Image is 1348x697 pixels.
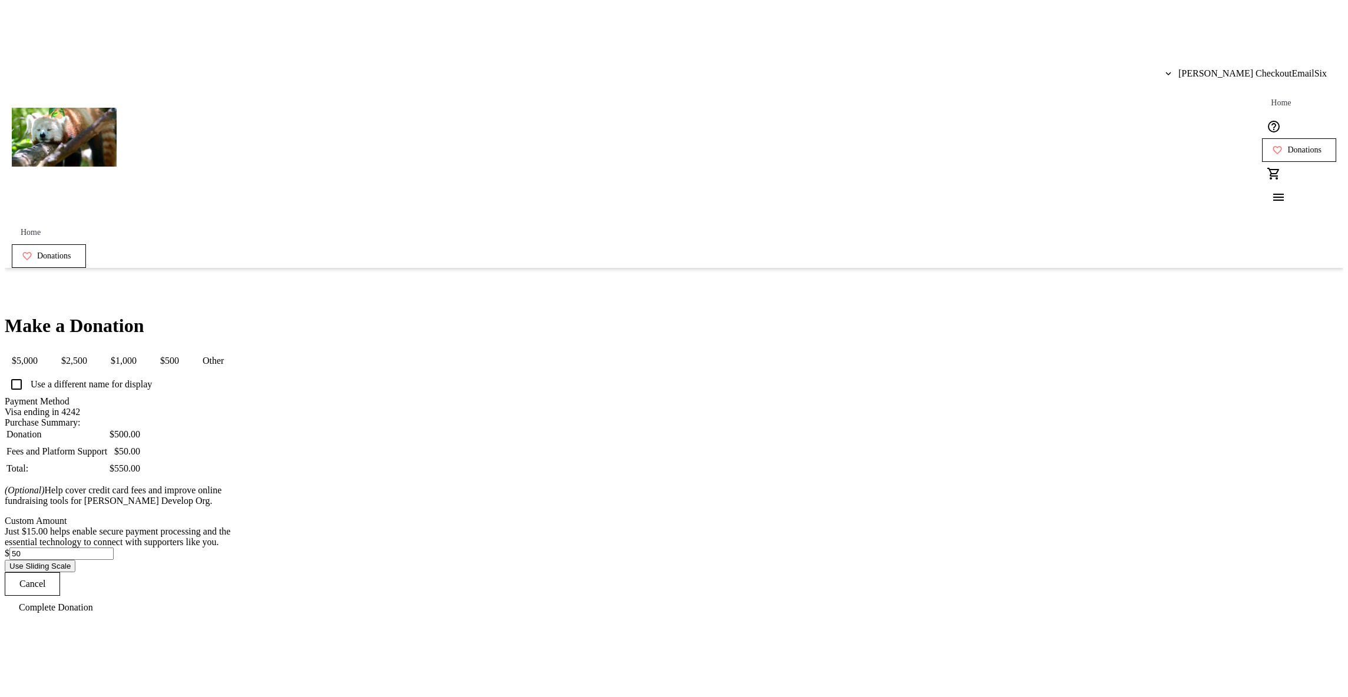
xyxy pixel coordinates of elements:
[5,396,69,406] label: Payment Method
[104,349,144,373] span: $1,000
[1262,138,1336,162] a: Donations
[5,560,75,572] button: Use Sliding Scale
[1178,68,1327,79] span: [PERSON_NAME] CheckoutEmailSix
[12,244,86,268] a: Donations
[1262,115,1286,138] button: Help
[6,459,108,474] td: Total:
[5,349,45,373] span: $5,000
[5,596,107,619] button: Complete Donation
[5,516,67,526] label: Custom Amount
[1262,91,1300,115] a: Home
[6,442,108,457] td: Fees and Platform Support
[5,548,9,558] span: $
[5,485,45,495] em: (Optional)
[21,228,41,237] span: Home
[5,485,254,506] p: Help cover credit card fees and improve online fundraising tools for [PERSON_NAME] Develop Org.
[110,463,140,473] span: $550.00
[153,349,186,373] span: $500
[12,108,117,167] img: Andrew New Develop Org's Logo
[1262,162,1286,185] button: Cart
[5,526,254,547] div: Just $15.00 helps enable secure payment processing and the essential technology to connect with s...
[19,579,45,589] span: Cancel
[1262,185,1286,209] button: Menu
[5,417,254,428] div: Purchase Summary:
[54,349,94,373] span: $2,500
[1287,145,1321,155] span: Donations
[6,429,108,440] td: Donation
[28,379,152,390] label: Use a different name for display
[1271,98,1291,108] span: Home
[5,315,254,337] h1: Make a Donation
[5,572,60,596] button: Cancel
[37,251,71,261] span: Donations
[12,221,49,244] a: Home
[196,349,231,373] span: Other
[1156,62,1336,85] button: [PERSON_NAME] CheckoutEmailSix
[114,446,140,456] span: $50.00
[19,602,93,613] span: Complete Donation
[109,429,141,440] td: $500.00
